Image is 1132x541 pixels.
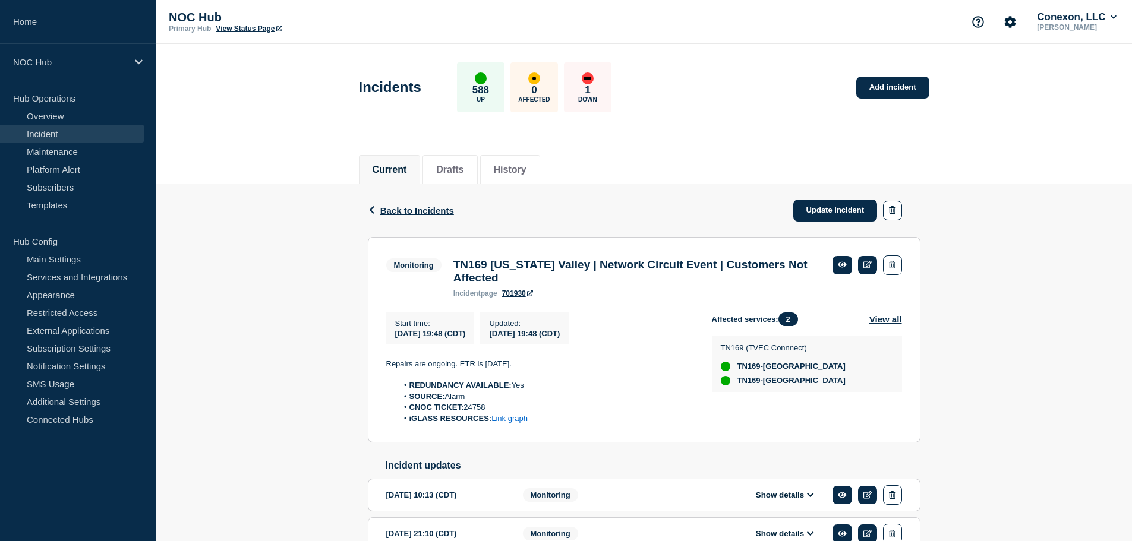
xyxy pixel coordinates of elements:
div: [DATE] 19:48 (CDT) [489,328,560,338]
span: [DATE] 19:48 (CDT) [395,329,466,338]
p: Up [477,96,485,103]
button: Conexon, LLC [1035,11,1119,23]
span: TN169-[GEOGRAPHIC_DATA] [737,376,846,385]
p: Updated : [489,319,560,328]
span: 2 [778,312,798,326]
p: Affected [518,96,550,103]
p: NOC Hub [13,57,127,67]
p: Down [578,96,597,103]
p: page [453,289,497,298]
h1: Incidents [359,79,421,96]
span: incident [453,289,481,298]
strong: REDUNDANCY AVAILABLE: [409,381,512,390]
button: Show details [752,529,818,539]
h2: Incident updates [386,460,920,471]
strong: CNOC TICKET: [409,403,464,412]
p: Repairs are ongoing. ETR is [DATE]. [386,359,693,369]
p: 0 [531,84,537,96]
li: 24758 [398,402,693,413]
div: up [721,376,730,385]
button: Back to Incidents [368,205,454,216]
button: View all [869,312,902,326]
p: Start time : [395,319,466,328]
a: 701930 [502,289,533,298]
p: Primary Hub [169,24,211,33]
p: TN169 (TVEC Connnect) [721,343,846,352]
button: Current [373,164,407,175]
button: Show details [752,490,818,500]
a: View Status Page [216,24,282,33]
h3: TN169 [US_STATE] Valley | Network Circuit Event | Customers Not Affected [453,258,821,284]
div: up [475,72,487,84]
p: 588 [472,84,489,96]
p: [PERSON_NAME] [1035,23,1119,31]
span: Monitoring [523,527,578,540]
span: TN169-[GEOGRAPHIC_DATA] [737,362,846,371]
span: Back to Incidents [380,205,454,216]
a: Update incident [793,200,878,222]
strong: iGLASS RESOURCES: [409,414,492,423]
button: Drafts [436,164,463,175]
strong: SOURCE: [409,392,445,401]
div: down [582,72,594,84]
span: Monitoring [386,258,442,272]
p: 1 [585,84,590,96]
a: Add incident [856,77,929,99]
div: affected [528,72,540,84]
button: Account settings [998,10,1023,34]
div: [DATE] 10:13 (CDT) [386,485,505,505]
p: NOC Hub [169,11,406,24]
span: Affected services: [712,312,804,326]
li: Yes [398,380,693,391]
button: History [494,164,526,175]
li: Alarm [398,391,693,402]
a: Link graph [491,414,528,423]
div: up [721,362,730,371]
button: Support [966,10,991,34]
span: Monitoring [523,488,578,502]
